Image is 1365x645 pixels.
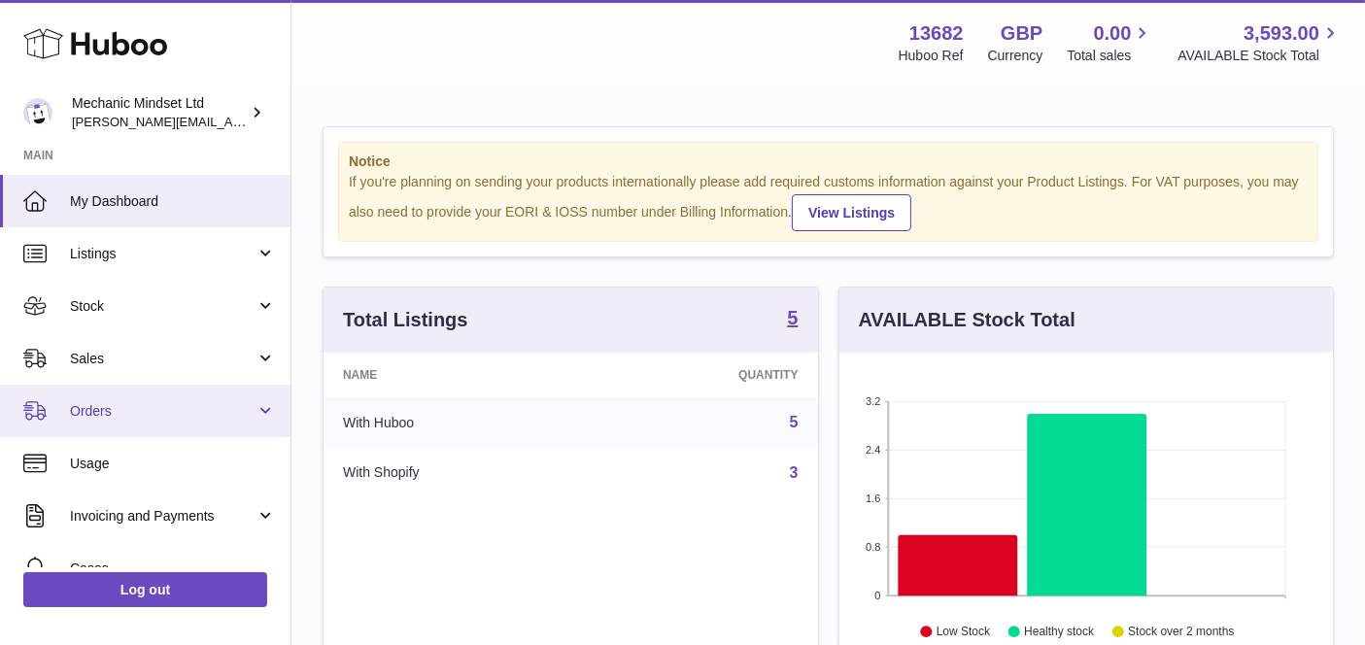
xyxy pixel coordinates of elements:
[72,94,247,131] div: Mechanic Mindset Ltd
[70,455,276,473] span: Usage
[909,20,964,47] strong: 13682
[343,307,468,333] h3: Total Listings
[790,464,799,481] a: 3
[1177,20,1342,65] a: 3,593.00 AVAILABLE Stock Total
[936,625,990,638] text: Low Stock
[866,541,880,553] text: 0.8
[70,192,276,211] span: My Dashboard
[70,245,256,263] span: Listings
[988,47,1043,65] div: Currency
[790,414,799,430] a: 5
[70,297,256,316] span: Stock
[792,194,911,231] a: View Listings
[23,98,52,127] img: jelaine@mechanicmindset.com
[349,173,1308,231] div: If you're planning on sending your products internationally please add required customs informati...
[590,353,817,397] th: Quantity
[349,153,1308,171] strong: Notice
[72,114,390,129] span: [PERSON_NAME][EMAIL_ADDRESS][DOMAIN_NAME]
[1244,20,1319,47] span: 3,593.00
[1067,47,1153,65] span: Total sales
[324,397,590,448] td: With Huboo
[23,572,267,607] a: Log out
[324,448,590,498] td: With Shopify
[787,308,798,327] strong: 5
[874,590,880,601] text: 0
[1177,47,1342,65] span: AVAILABLE Stock Total
[866,492,880,504] text: 1.6
[899,47,964,65] div: Huboo Ref
[70,402,256,421] span: Orders
[1067,20,1153,65] a: 0.00 Total sales
[859,307,1075,333] h3: AVAILABLE Stock Total
[324,353,590,397] th: Name
[70,350,256,368] span: Sales
[1001,20,1042,47] strong: GBP
[866,395,880,407] text: 3.2
[787,308,798,331] a: 5
[1094,20,1132,47] span: 0.00
[1024,625,1095,638] text: Healthy stock
[70,560,276,578] span: Cases
[866,444,880,456] text: 2.4
[1128,625,1234,638] text: Stock over 2 months
[70,507,256,526] span: Invoicing and Payments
